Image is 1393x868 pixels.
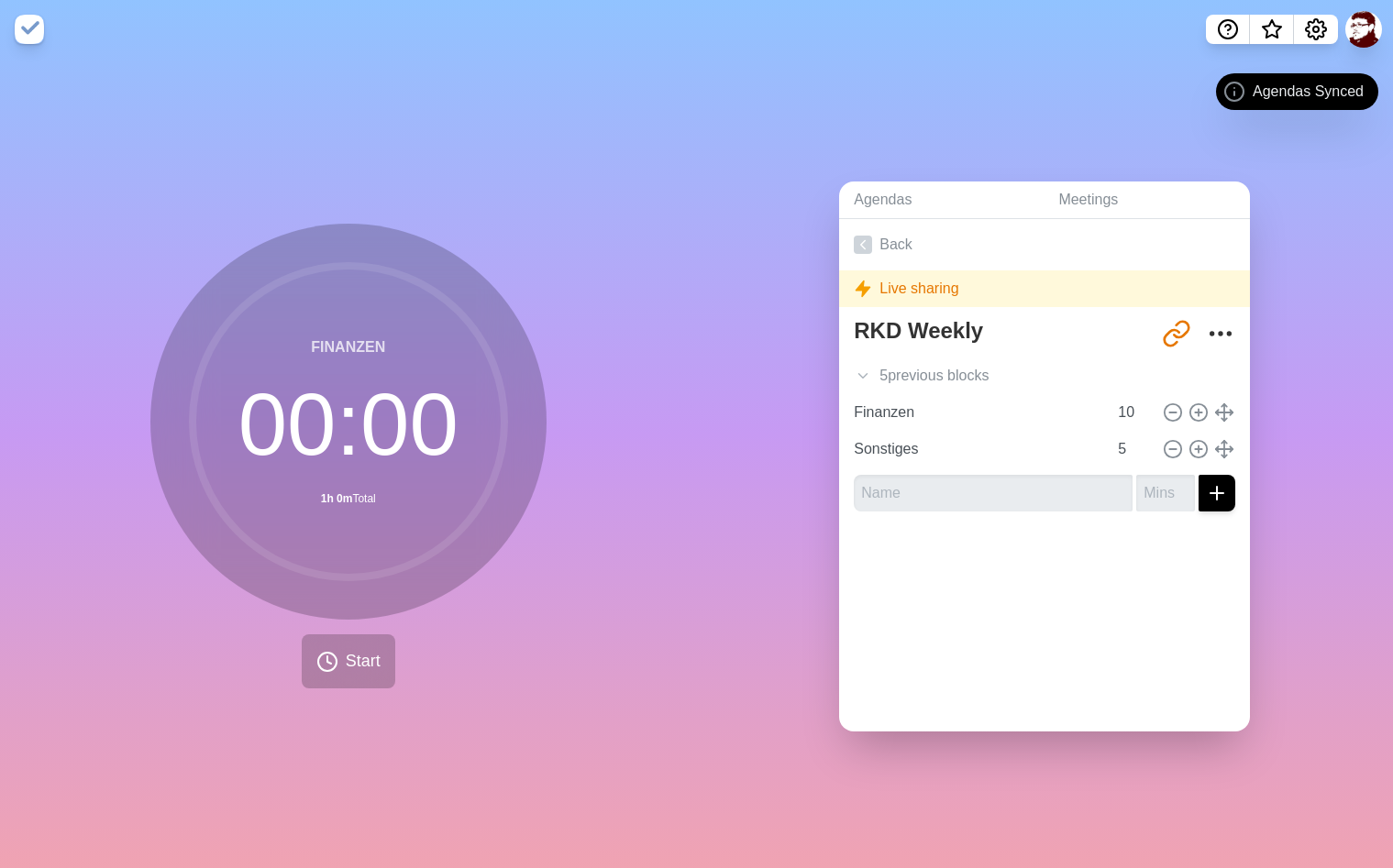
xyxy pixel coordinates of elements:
input: Name [846,431,1107,467]
button: What’s new [1250,15,1294,44]
img: timeblocks logo [15,15,44,44]
button: Start [302,634,395,688]
input: Mins [1136,475,1195,511]
a: Back [839,219,1250,270]
div: 5 previous block [839,357,1250,394]
span: s [981,365,989,387]
input: Name [854,475,1133,511]
div: Live sharing [839,270,1250,307]
a: Agendas [839,181,1044,219]
input: Name [846,394,1107,431]
button: More [1202,315,1239,352]
button: Settings [1294,15,1338,44]
span: Start [346,649,381,674]
a: Meetings [1044,181,1250,219]
input: Mins [1111,394,1155,431]
span: Agendas Synced [1253,81,1364,103]
button: Share link [1158,315,1195,352]
input: Mins [1111,431,1155,467]
button: Help [1206,15,1250,44]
